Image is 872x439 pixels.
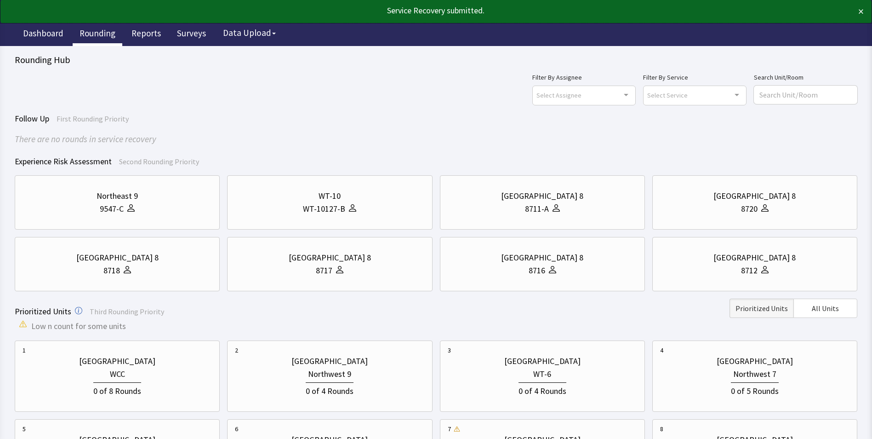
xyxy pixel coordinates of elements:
[536,90,581,100] span: Select Assignee
[76,251,159,264] div: [GEOGRAPHIC_DATA] 8
[501,251,583,264] div: [GEOGRAPHIC_DATA] 8
[448,346,451,355] div: 3
[306,382,353,398] div: 0 of 4 Rounds
[15,53,857,66] div: Rounding Hub
[533,368,551,381] div: WT-6
[97,190,138,202] div: Northeast 9
[125,23,168,46] a: Reports
[733,368,776,381] div: Northwest 7
[319,190,341,202] div: WT-10
[235,346,238,355] div: 2
[93,382,141,398] div: 0 of 8 Rounds
[235,424,238,433] div: 6
[731,382,779,398] div: 0 of 5 Rounds
[754,86,857,104] input: Search Unit/Room
[23,346,26,355] div: 1
[660,424,663,433] div: 8
[448,424,451,433] div: 7
[532,72,636,83] label: Filter By Assignee
[529,264,545,277] div: 8716
[23,424,26,433] div: 5
[717,355,793,368] div: [GEOGRAPHIC_DATA]
[170,23,213,46] a: Surveys
[291,355,368,368] div: [GEOGRAPHIC_DATA]
[90,307,164,316] span: Third Rounding Priority
[15,306,71,317] span: Prioritized Units
[793,299,857,318] button: All Units
[217,24,281,41] button: Data Upload
[735,303,788,314] span: Prioritized Units
[660,346,663,355] div: 4
[110,368,125,381] div: WCC
[858,4,864,19] button: ×
[119,157,199,166] span: Second Rounding Priority
[754,72,857,83] label: Search Unit/Room
[16,23,70,46] a: Dashboard
[741,264,758,277] div: 8712
[103,264,120,277] div: 8718
[730,299,793,318] button: Prioritized Units
[31,320,126,333] span: Low n count for some units
[713,251,796,264] div: [GEOGRAPHIC_DATA] 8
[316,264,332,277] div: 8717
[100,202,124,215] div: 9547-C
[501,190,583,202] div: [GEOGRAPHIC_DATA] 8
[57,114,129,123] span: First Rounding Priority
[504,355,581,368] div: [GEOGRAPHIC_DATA]
[519,382,566,398] div: 0 of 4 Rounds
[15,133,857,146] div: There are no rounds in service recovery
[15,112,857,125] div: Follow Up
[8,4,778,17] div: Service Recovery submitted.
[643,72,747,83] label: Filter By Service
[15,155,857,168] div: Experience Risk Assessment
[647,90,688,100] span: Select Service
[79,355,155,368] div: [GEOGRAPHIC_DATA]
[525,202,549,215] div: 8711-A
[308,368,351,381] div: Northwest 9
[73,23,122,46] a: Rounding
[812,303,839,314] span: All Units
[741,202,758,215] div: 8720
[289,251,371,264] div: [GEOGRAPHIC_DATA] 8
[303,202,345,215] div: WT-10127-B
[713,190,796,202] div: [GEOGRAPHIC_DATA] 8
